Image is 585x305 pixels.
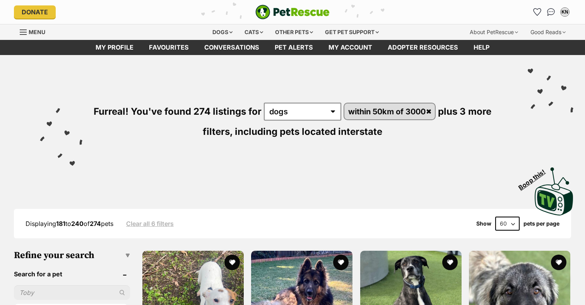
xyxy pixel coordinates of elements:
img: PetRescue TV logo [535,167,573,215]
img: logo-e224e6f780fb5917bec1dbf3a21bbac754714ae5b6737aabdf751b685950b380.svg [255,5,330,19]
div: KN [561,8,569,16]
span: Menu [29,29,45,35]
input: Toby [14,285,130,300]
a: within 50km of 3000 [344,103,435,119]
a: Boop this! [535,160,573,217]
span: including pets located interstate [235,126,382,137]
a: Donate [14,5,56,19]
button: favourite [334,255,349,270]
button: favourite [224,255,240,270]
a: Favourites [141,40,197,55]
a: conversations [197,40,267,55]
a: Clear all 6 filters [126,220,174,227]
a: Help [466,40,497,55]
header: Search for a pet [14,271,130,277]
ul: Account quick links [531,6,571,18]
a: My account [321,40,380,55]
strong: 181 [56,220,65,227]
a: Menu [20,24,51,38]
a: Favourites [531,6,543,18]
span: Show [476,221,491,227]
span: Furreal! You've found 274 listings for [94,106,262,117]
button: favourite [442,255,458,270]
span: plus 3 more filters, [203,106,491,137]
button: My account [559,6,571,18]
a: Conversations [545,6,557,18]
div: Cats [239,24,269,40]
button: favourite [551,255,566,270]
div: Other pets [270,24,318,40]
label: pets per page [523,221,559,227]
span: Boop this! [517,163,553,191]
img: chat-41dd97257d64d25036548639549fe6c8038ab92f7586957e7f3b1b290dea8141.svg [547,8,555,16]
div: About PetRescue [464,24,523,40]
div: Get pet support [320,24,384,40]
span: Displaying to of pets [26,220,113,227]
div: Dogs [207,24,238,40]
strong: 274 [90,220,101,227]
iframe: Help Scout Beacon - Open [529,266,570,289]
strong: 240 [71,220,84,227]
a: Adopter resources [380,40,466,55]
a: PetRescue [255,5,330,19]
div: Good Reads [525,24,571,40]
h3: Refine your search [14,250,130,261]
a: My profile [88,40,141,55]
a: Pet alerts [267,40,321,55]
